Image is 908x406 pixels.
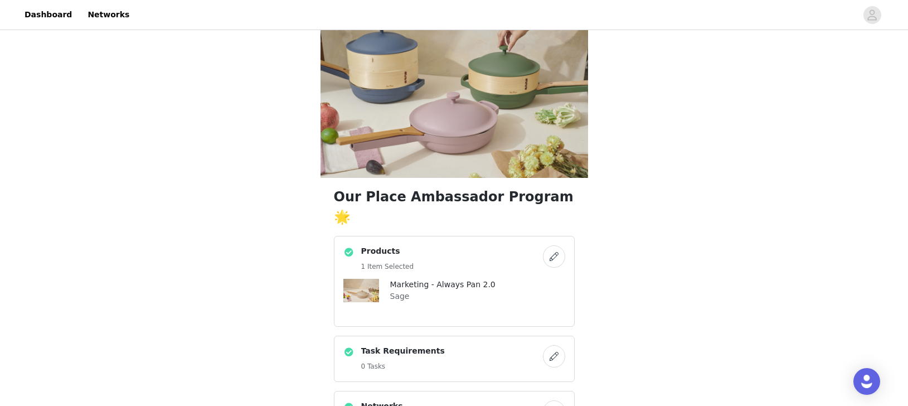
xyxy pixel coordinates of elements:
p: Sage [390,291,496,302]
h4: Task Requirements [361,345,445,357]
h1: Our Place Ambassador Program 🌟 [334,187,575,227]
div: Products [334,236,575,327]
a: Networks [81,2,136,27]
h5: 1 Item Selected [361,262,414,272]
h4: Products [361,245,414,257]
div: avatar [867,6,877,24]
div: Open Intercom Messenger [853,368,880,395]
h5: 0 Tasks [361,361,445,371]
div: Task Requirements [334,336,575,382]
img: Marketing - Always Pan 2.0 [343,279,379,303]
h4: Marketing - Always Pan 2.0 [390,279,496,291]
a: Dashboard [18,2,79,27]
